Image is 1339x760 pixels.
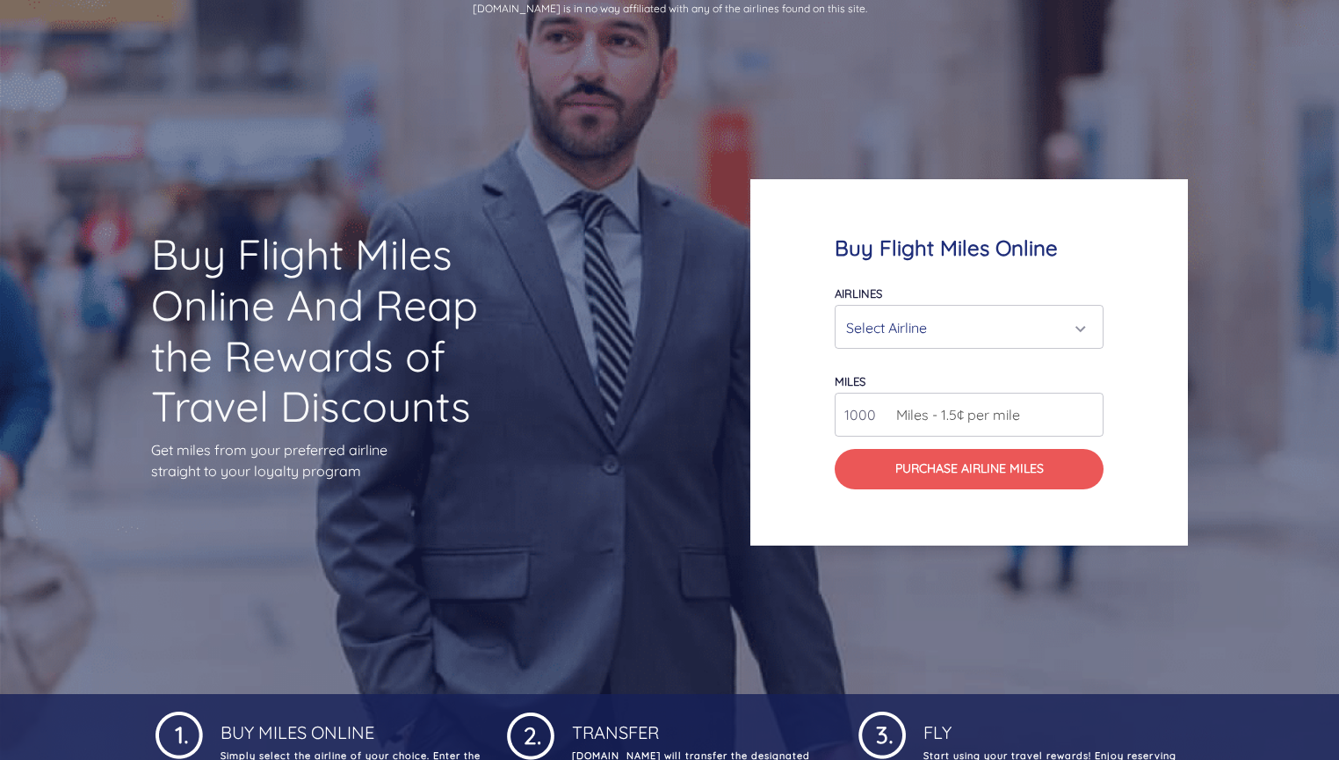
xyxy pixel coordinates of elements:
label: miles [835,374,865,388]
img: 1 [507,708,554,760]
h4: Fly [920,708,1183,743]
label: Airlines [835,286,882,300]
img: 1 [858,708,906,759]
h4: Transfer [568,708,832,743]
h1: Buy Flight Miles Online And Reap the Rewards of Travel Discounts [151,229,518,431]
button: Purchase Airline Miles [835,449,1104,489]
h4: Buy Flight Miles Online [835,235,1104,261]
img: 1 [156,708,203,759]
div: Select Airline [846,311,1082,344]
span: Miles - 1.5¢ per mile [887,404,1020,425]
h4: Buy Miles Online [217,708,481,743]
p: Get miles from your preferred airline straight to your loyalty program [151,439,518,481]
button: Select Airline [835,305,1104,349]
